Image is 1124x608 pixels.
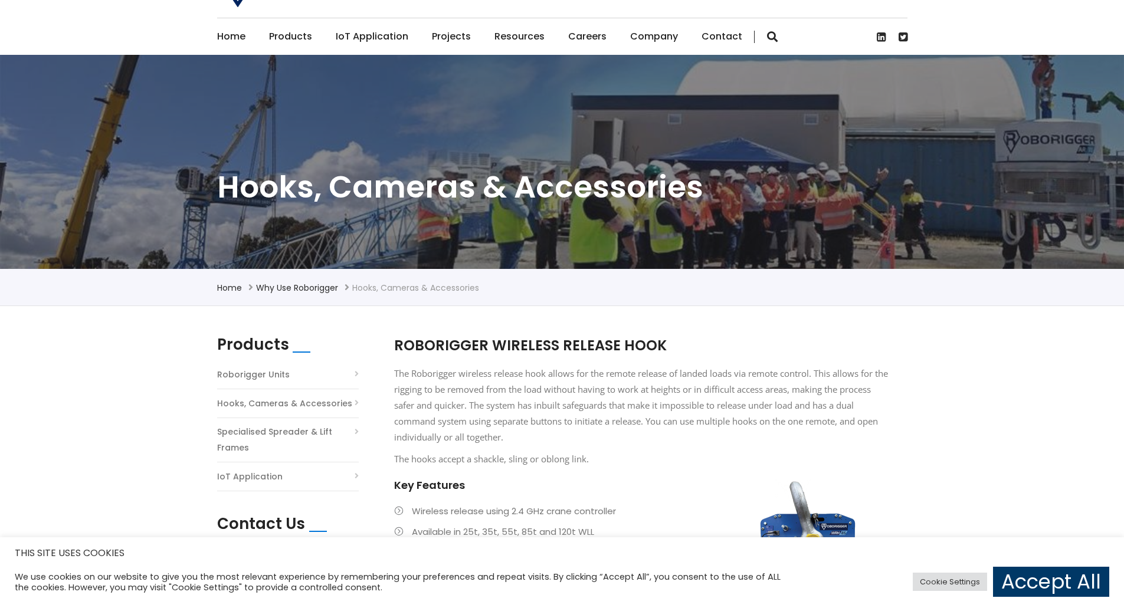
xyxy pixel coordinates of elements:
p: The hooks accept a shackle, sling or oblong link. [394,451,890,467]
a: IoT Application [217,469,283,485]
p: The Roborigger wireless release hook allows for the remote release of landed loads via remote con... [394,366,890,445]
a: Company [630,18,678,55]
h4: Key Features [394,478,890,492]
a: Careers [568,18,607,55]
a: Home [217,18,245,55]
div: We use cookies on our website to give you the most relevant experience by remembering your prefer... [15,571,781,593]
a: IoT Application [336,18,408,55]
a: Why use Roborigger [256,282,338,294]
h2: Products [217,336,289,354]
a: Cookie Settings [913,573,987,591]
h1: Hooks, Cameras & Accessories [217,167,907,207]
a: Contact [702,18,742,55]
a: Accept All [993,567,1109,597]
a: Projects [432,18,471,55]
li: Hooks, Cameras & Accessories [352,281,479,295]
a: Roborigger Units [217,367,290,383]
a: Specialised Spreader & Lift Frames [217,424,359,456]
li: Available in 25t, 35t, 55t, 85t and 120t WLL [394,524,890,540]
a: Products [269,18,312,55]
span: ROBORIGGER WIRELESS RELEASE HOOK [394,336,667,355]
li: Wireless release using 2.4 GHz crane controller [394,503,890,519]
h5: THIS SITE USES COOKIES [15,545,1109,561]
h2: Contact Us [217,515,305,533]
a: Hooks, Cameras & Accessories [217,396,352,412]
a: Home [217,282,242,294]
a: Resources [494,18,545,55]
